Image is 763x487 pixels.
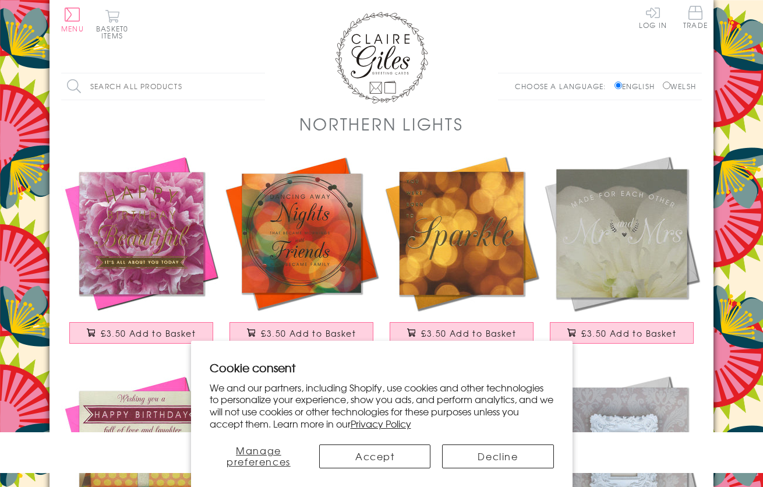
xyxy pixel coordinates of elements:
[542,153,702,313] img: Wedding Card, White Peonie, Mr and Mrs , Embossed and Foiled text
[261,327,356,339] span: £3.50 Add to Basket
[335,12,428,104] img: Claire Giles Greetings Cards
[381,153,542,313] img: Birthday Card, Golden Lights, You were Born To Sparkle, Embossed and Foiled text
[101,327,196,339] span: £3.50 Add to Basket
[227,443,291,468] span: Manage preferences
[210,382,554,430] p: We and our partners, including Shopify, use cookies and other technologies to personalize your ex...
[221,153,381,313] img: Birthday Card, Coloured Lights, Embossed and Foiled text
[390,322,534,344] button: £3.50 Add to Basket
[69,322,214,344] button: £3.50 Add to Basket
[683,6,708,29] span: Trade
[515,81,612,91] p: Choose a language:
[210,359,554,376] h2: Cookie consent
[61,23,84,34] span: Menu
[663,82,670,89] input: Welsh
[221,153,381,355] a: Birthday Card, Coloured Lights, Embossed and Foiled text £3.50 Add to Basket
[614,81,660,91] label: English
[61,73,265,100] input: Search all products
[253,73,265,100] input: Search
[351,417,411,430] a: Privacy Policy
[96,9,128,39] button: Basket0 items
[683,6,708,31] a: Trade
[299,112,463,136] h1: Northern Lights
[542,153,702,355] a: Wedding Card, White Peonie, Mr and Mrs , Embossed and Foiled text £3.50 Add to Basket
[614,82,622,89] input: English
[550,322,694,344] button: £3.50 Add to Basket
[61,153,221,313] img: Birthday Card, Pink Peonie, Happy Birthday Beautiful, Embossed and Foiled text
[101,23,128,41] span: 0 items
[61,8,84,32] button: Menu
[381,153,542,355] a: Birthday Card, Golden Lights, You were Born To Sparkle, Embossed and Foiled text £3.50 Add to Basket
[581,327,676,339] span: £3.50 Add to Basket
[663,81,696,91] label: Welsh
[319,444,430,468] button: Accept
[61,153,221,355] a: Birthday Card, Pink Peonie, Happy Birthday Beautiful, Embossed and Foiled text £3.50 Add to Basket
[639,6,667,29] a: Log In
[210,444,308,468] button: Manage preferences
[442,444,553,468] button: Decline
[229,322,374,344] button: £3.50 Add to Basket
[421,327,516,339] span: £3.50 Add to Basket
